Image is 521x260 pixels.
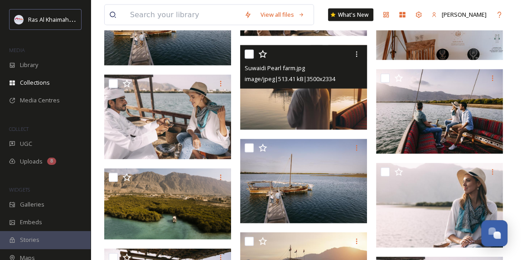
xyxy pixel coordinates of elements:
[256,6,309,24] a: View all files
[104,75,231,159] img: Suwaidi Pearl farm .jpg
[240,139,367,224] img: Al Suwaidi Pearl farm- boat.jpg
[20,61,38,69] span: Library
[245,64,305,72] span: Suwaidi Pearl farm.jpg
[427,6,491,24] a: [PERSON_NAME]
[20,236,39,244] span: Stories
[20,78,50,87] span: Collections
[481,220,507,246] button: Open Chat
[20,140,32,148] span: UGC
[442,10,487,19] span: [PERSON_NAME]
[20,200,44,209] span: Galleries
[20,96,60,105] span: Media Centres
[328,9,373,21] a: What's New
[9,186,30,193] span: WIDGETS
[28,15,156,24] span: Ras Al Khaimah Tourism Development Authority
[245,75,335,83] span: image/jpeg | 513.41 kB | 3500 x 2334
[47,158,56,165] div: 8
[376,163,503,248] img: Suwaidi Pearl Farm .jpg
[376,69,503,154] img: Suwaidi Pearl Farm traditional boat.jpg
[14,15,24,24] img: Logo_RAKTDA_RGB-01.png
[20,157,43,166] span: Uploads
[20,218,42,226] span: Embeds
[9,125,29,132] span: COLLECT
[9,47,25,53] span: MEDIA
[125,5,240,25] input: Search your library
[104,169,231,240] img: Al Rams - Suwaidi Pearl farm.PNG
